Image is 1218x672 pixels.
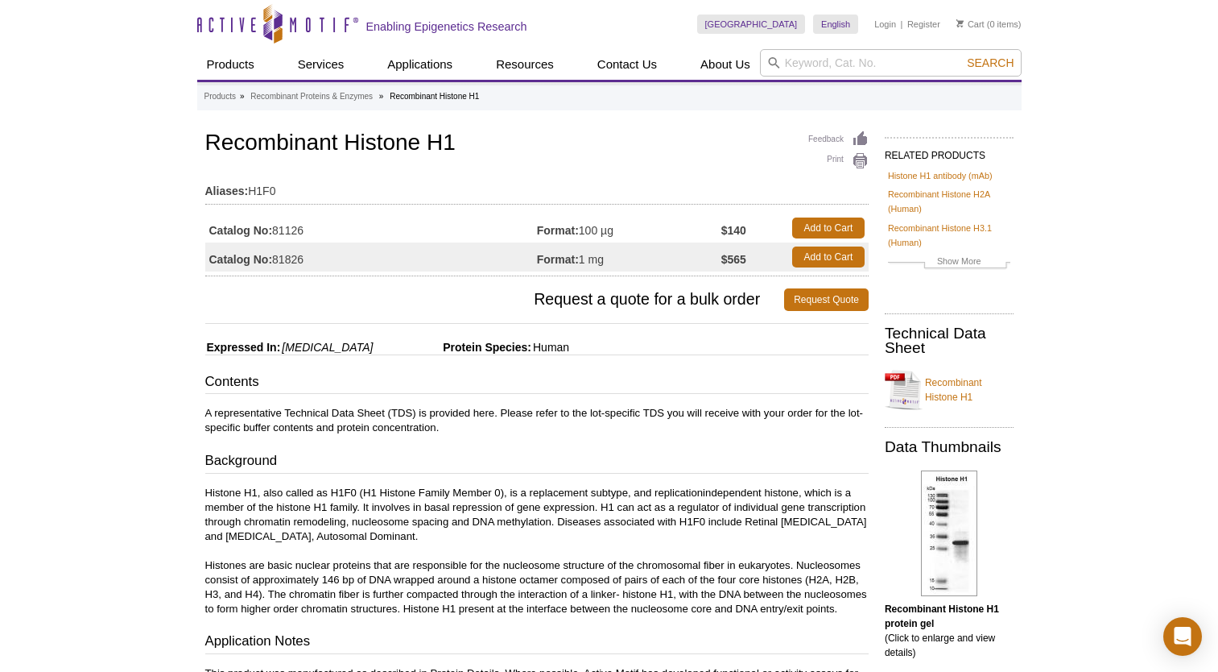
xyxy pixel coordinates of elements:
[813,15,858,34] a: English
[921,471,977,596] img: Recombinant Histone H1 protein gel
[888,168,993,183] a: Histone H1 antibody (mAb)
[885,604,999,629] b: Recombinant Histone H1 protein gel
[792,247,865,268] a: Add to Cart
[967,56,1014,69] span: Search
[205,243,537,272] td: 81826
[205,451,869,474] h3: Background
[537,243,721,272] td: 1 mg
[197,49,264,80] a: Products
[956,19,964,27] img: Your Cart
[531,341,569,354] span: Human
[691,49,760,80] a: About Us
[205,131,869,158] h1: Recombinant Histone H1
[885,440,1014,454] h2: Data Thumbnails
[808,131,869,148] a: Feedback
[956,19,985,30] a: Cart
[205,372,869,395] h3: Contents
[205,341,281,354] span: Expressed In:
[282,341,373,354] i: [MEDICAL_DATA]
[288,49,354,80] a: Services
[240,92,245,101] li: »
[874,19,896,30] a: Login
[205,632,869,654] h3: Application Notes
[205,214,537,243] td: 81126
[1163,617,1202,656] div: Open Intercom Messenger
[205,486,869,616] p: Histone H1, also called as H1F0 (H1 Histone Family Member 0), is a replacement subtype, and repli...
[888,221,1010,250] a: Recombinant Histone H3.1 (Human)
[901,15,903,34] li: |
[792,218,865,239] a: Add to Cart
[588,49,667,80] a: Contact Us
[366,19,527,34] h2: Enabling Epigenetics Research
[537,214,721,243] td: 100 µg
[205,288,785,311] span: Request a quote for a bulk order
[885,326,1014,355] h2: Technical Data Sheet
[721,223,746,238] strong: $140
[378,49,462,80] a: Applications
[760,49,1022,77] input: Keyword, Cat. No.
[205,184,249,198] strong: Aliases:
[888,254,1010,272] a: Show More
[537,252,579,267] strong: Format:
[885,137,1014,166] h2: RELATED PRODUCTS
[376,341,531,354] span: Protein Species:
[956,15,1022,34] li: (0 items)
[888,187,1010,216] a: Recombinant Histone H2A (Human)
[205,406,869,435] p: A representative Technical Data Sheet (TDS) is provided here. Please refer to the lot-specific TD...
[885,366,1014,414] a: Recombinant Histone H1
[721,252,746,267] strong: $565
[885,602,1014,660] p: (Click to enlarge and view details)
[808,152,869,170] a: Print
[390,92,479,101] li: Recombinant Histone H1
[250,89,373,104] a: Recombinant Proteins & Enzymes
[962,56,1018,70] button: Search
[697,15,806,34] a: [GEOGRAPHIC_DATA]
[209,252,273,267] strong: Catalog No:
[907,19,940,30] a: Register
[379,92,384,101] li: »
[205,174,869,200] td: H1F0
[209,223,273,238] strong: Catalog No:
[784,288,869,311] a: Request Quote
[486,49,564,80] a: Resources
[204,89,236,104] a: Products
[537,223,579,238] strong: Format:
